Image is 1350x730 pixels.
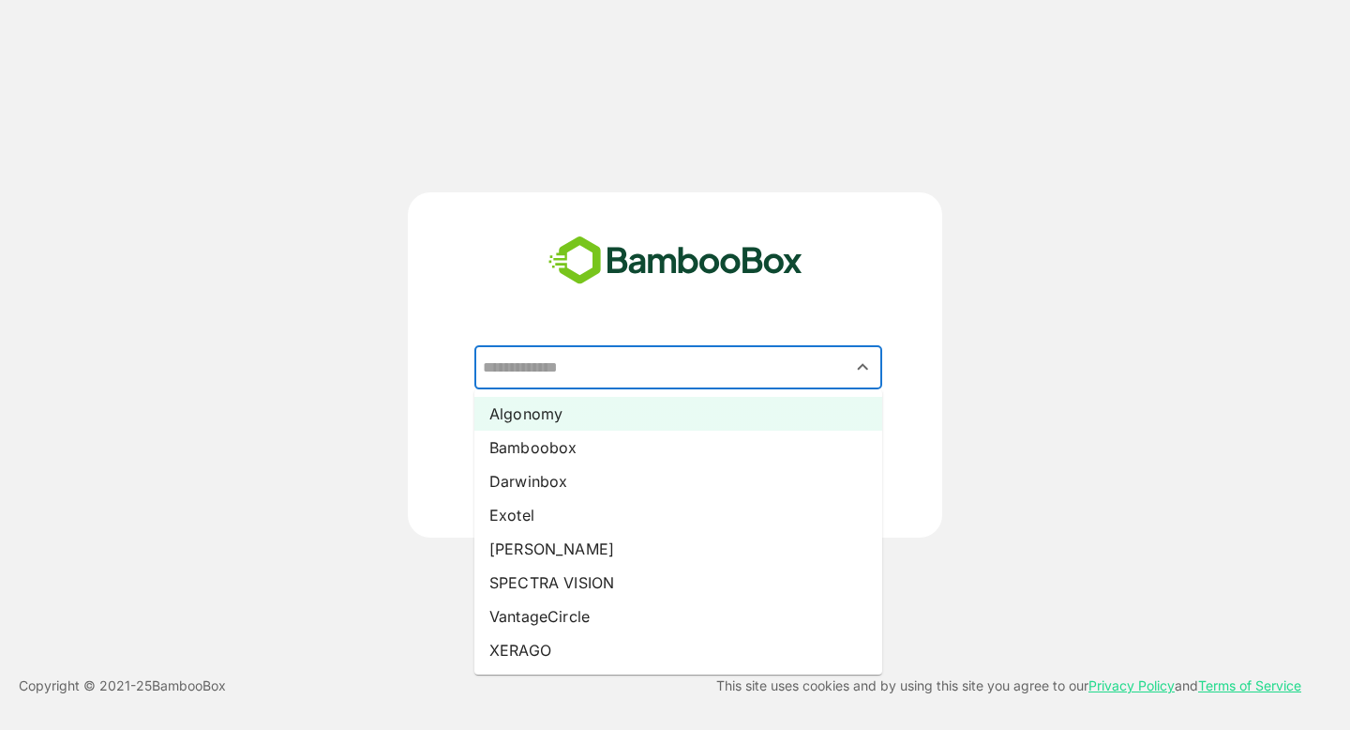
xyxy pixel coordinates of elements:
[474,633,882,667] li: XERAGO
[1088,677,1175,693] a: Privacy Policy
[1198,677,1301,693] a: Terms of Service
[474,464,882,498] li: Darwinbox
[474,397,882,431] li: Algonomy
[716,675,1301,697] p: This site uses cookies and by using this site you agree to our and
[19,675,226,697] p: Copyright © 2021- 25 BambooBox
[538,230,813,292] img: bamboobox
[474,498,882,532] li: Exotel
[474,600,882,633] li: VantageCircle
[474,532,882,566] li: [PERSON_NAME]
[850,355,876,380] button: Close
[474,566,882,600] li: SPECTRA VISION
[474,431,882,464] li: Bamboobox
